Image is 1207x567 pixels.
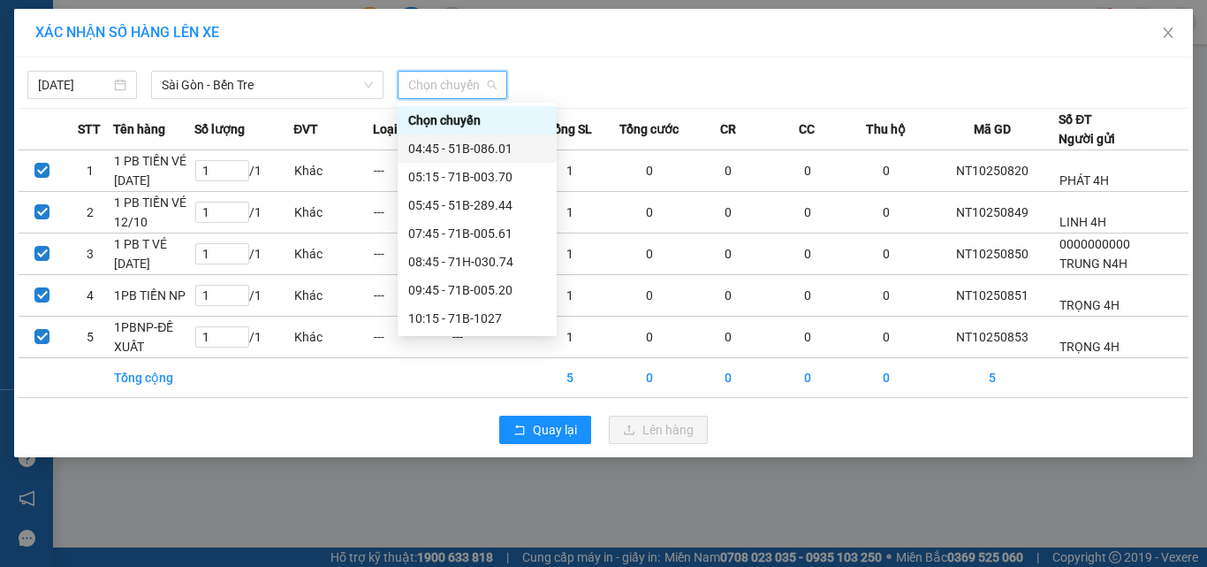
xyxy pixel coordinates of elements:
td: Khác [293,234,372,275]
td: 0 [846,317,925,358]
button: uploadLên hàng [609,416,708,444]
td: 0 [768,234,846,275]
td: 0 [689,150,768,192]
td: 1 PB TIỀN VÉ 12/10 [113,192,194,234]
td: 5 [531,358,610,398]
button: rollbackQuay lại [499,416,591,444]
span: Sài Gòn - Bến Tre [162,72,373,98]
td: 0 [610,317,688,358]
span: Chọn chuyến [408,72,497,98]
td: NT10250851 [926,275,1059,317]
span: Thu hộ [866,119,906,139]
td: 0 [768,150,846,192]
span: TRỌNG 4H [1059,340,1120,354]
td: NT10250850 [926,234,1059,275]
td: 1 PB T VÉ [DATE] [113,234,194,275]
span: Tổng cước [619,119,679,139]
div: 05:45 - 51B-289.44 [408,195,546,215]
div: 07:45 - 71B-005.61 [408,224,546,243]
td: 5 [926,358,1059,398]
td: 2 [66,192,114,234]
div: 08:45 - 71H-030.74 [408,252,546,272]
span: 2 THÙNG NHỰA NP 6KG, 14KG [5,124,241,163]
td: 0 [689,275,768,317]
span: down [363,80,374,90]
td: / 1 [194,150,294,192]
td: 0 [689,234,768,275]
td: NT10250853 [926,317,1059,358]
td: 1 [531,192,610,234]
td: 1PBNP-ĐỀ XUẤT [113,317,194,358]
td: 3 [66,234,114,275]
td: 5 [66,317,114,358]
span: HÒA- [46,111,74,124]
td: 0 [768,358,846,398]
td: 0 [610,358,688,398]
span: Quay lại [533,420,577,440]
td: 1 PB TIỀN VÉ [DATE] [113,150,194,192]
td: 0 [610,275,688,317]
td: --- [373,192,452,234]
td: 0 [689,192,768,234]
td: 0 [768,317,846,358]
td: 0 [846,358,925,398]
button: Close [1143,9,1193,58]
span: LINH 4H [1059,215,1106,229]
strong: MĐH: [62,40,202,59]
td: 1 [531,150,610,192]
span: CR [720,119,736,139]
div: 09:45 - 71B-005.20 [408,280,546,300]
div: Số ĐT Người gửi [1059,110,1115,149]
span: Số lượng [194,119,245,139]
td: 1PB TIỀN NP [113,275,194,317]
span: [PERSON_NAME] PHÁT [76,10,175,21]
strong: PHIẾU TRẢ HÀNG [86,24,179,37]
span: N.nhận: [5,111,145,124]
td: 0 [689,358,768,398]
td: 0 [610,150,688,192]
span: TRUNG N4H [1059,257,1127,271]
td: NT10250849 [926,192,1059,234]
td: / 1 [194,317,294,358]
div: 05:15 - 71B-003.70 [408,167,546,187]
td: 0 [768,275,846,317]
span: 06:18- [5,8,175,21]
span: 0908423719 [74,111,145,124]
td: --- [373,150,452,192]
td: NT10250820 [926,150,1059,192]
td: --- [373,275,452,317]
span: Mã GD [974,119,1011,139]
span: SG10253279 [104,40,203,59]
td: 0 [610,192,688,234]
span: XÁC NHẬN SỐ HÀNG LÊN XE [35,24,219,41]
td: 0 [610,234,688,275]
td: Tổng cộng [113,358,194,398]
td: Khác [293,192,372,234]
td: 0 [846,192,925,234]
td: Khác [293,150,372,192]
span: 12:44:35 [DATE] [80,95,168,108]
span: Tổng SL [547,119,592,139]
div: Chọn chuyến [398,106,557,134]
td: --- [373,234,452,275]
span: Ngày/ giờ gửi: [5,95,77,108]
span: N.gửi: [5,79,146,92]
span: [DATE]- [36,8,175,21]
td: Khác [293,275,372,317]
td: 0 [846,234,925,275]
td: --- [373,317,452,358]
td: 1 [531,275,610,317]
td: 0 [846,275,925,317]
span: close [1161,26,1175,40]
td: / 1 [194,192,294,234]
td: 4 [66,275,114,317]
span: PHÁT 4H [1059,173,1109,188]
td: Khác [293,317,372,358]
span: Loại hàng [373,119,429,139]
td: 1 [66,150,114,192]
div: 04:45 - 51B-086.01 [408,139,546,158]
span: CC [799,119,815,139]
td: --- [452,317,530,358]
span: STT [78,119,101,139]
td: 1 [531,317,610,358]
